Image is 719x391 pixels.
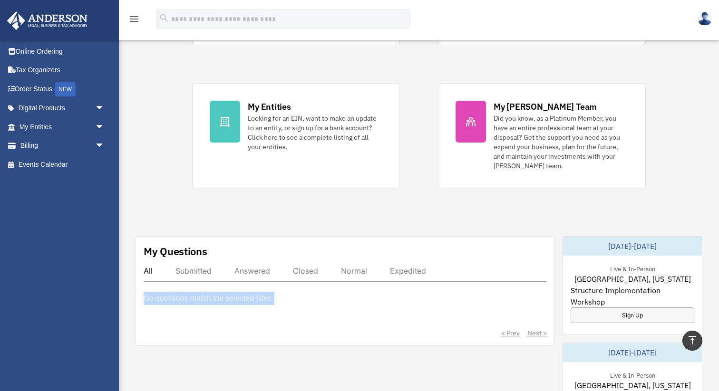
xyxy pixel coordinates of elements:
[95,99,114,118] span: arrow_drop_down
[390,266,426,276] div: Expedited
[144,292,272,305] p: No questions match the selected filter.
[341,266,367,276] div: Normal
[7,42,119,61] a: Online Ordering
[698,12,712,26] img: User Pic
[55,82,76,96] div: NEW
[144,244,207,258] div: My Questions
[494,101,597,113] div: My [PERSON_NAME] Team
[602,263,663,273] div: Live & In-Person
[687,334,698,346] i: vertical_align_top
[248,101,291,113] div: My Entities
[175,266,212,276] div: Submitted
[95,117,114,137] span: arrow_drop_down
[682,331,702,351] a: vertical_align_top
[574,273,691,285] span: [GEOGRAPHIC_DATA], [US_STATE]
[7,61,119,80] a: Tax Organizers
[7,155,119,174] a: Events Calendar
[248,114,382,152] div: Looking for an EIN, want to make an update to an entity, or sign up for a bank account? Click her...
[571,285,694,307] span: Structure Implementation Workshop
[128,13,140,25] i: menu
[234,266,270,276] div: Answered
[7,99,119,118] a: Digital Productsarrow_drop_down
[7,136,119,155] a: Billingarrow_drop_down
[95,136,114,156] span: arrow_drop_down
[438,83,646,188] a: My [PERSON_NAME] Team Did you know, as a Platinum Member, you have an entire professional team at...
[192,83,400,188] a: My Entities Looking for an EIN, want to make an update to an entity, or sign up for a bank accoun...
[293,266,318,276] div: Closed
[7,79,119,99] a: Order StatusNEW
[7,117,119,136] a: My Entitiesarrow_drop_down
[563,343,702,362] div: [DATE]-[DATE]
[602,370,663,380] div: Live & In-Person
[571,307,694,323] a: Sign Up
[574,380,691,391] span: [GEOGRAPHIC_DATA], [US_STATE]
[563,237,702,256] div: [DATE]-[DATE]
[128,17,140,25] a: menu
[159,13,169,23] i: search
[4,11,90,30] img: Anderson Advisors Platinum Portal
[494,114,628,171] div: Did you know, as a Platinum Member, you have an entire professional team at your disposal? Get th...
[144,266,153,276] div: All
